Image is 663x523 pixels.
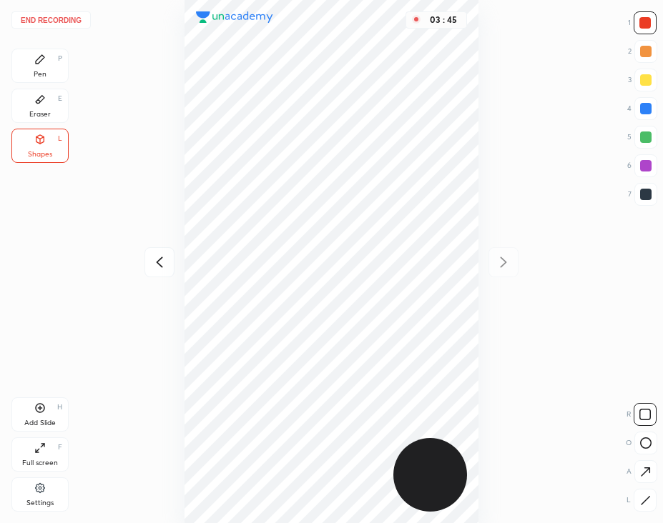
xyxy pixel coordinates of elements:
div: 6 [627,154,657,177]
div: H [57,404,62,411]
div: Eraser [29,111,51,118]
div: 5 [627,126,657,149]
div: E [58,95,62,102]
div: R [627,403,657,426]
div: L [627,489,657,512]
div: Pen [34,71,46,78]
div: 7 [628,183,657,206]
div: 2 [628,40,657,63]
div: A [627,460,657,483]
div: 03 : 45 [426,15,461,25]
div: L [58,135,62,142]
div: Full screen [22,459,58,467]
div: Shapes [28,151,52,158]
div: 4 [627,97,657,120]
div: Add Slide [24,419,56,427]
div: F [58,444,62,451]
div: 1 [628,11,657,34]
button: End recording [11,11,91,29]
div: O [626,432,657,454]
div: 3 [628,69,657,91]
div: P [58,55,62,62]
div: Settings [26,499,54,507]
img: logo.38c385cc.svg [196,11,273,23]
